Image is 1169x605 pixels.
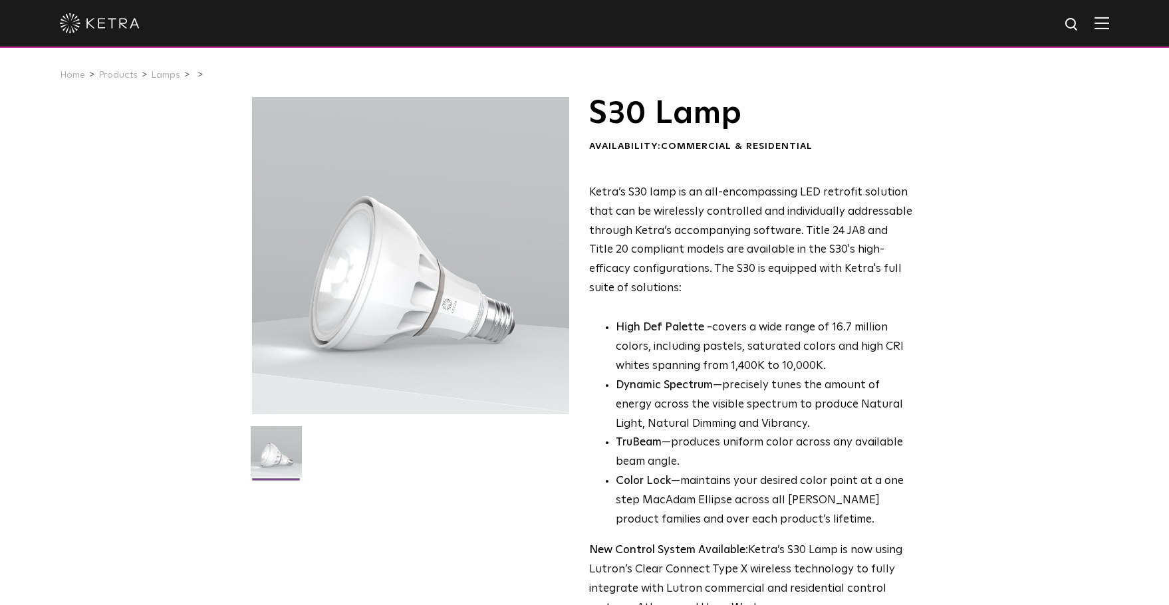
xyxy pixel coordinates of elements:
[661,142,813,151] span: Commercial & Residential
[616,475,671,487] strong: Color Lock
[616,318,913,376] p: covers a wide range of 16.7 million colors, including pastels, saturated colors and high CRI whit...
[151,70,180,80] a: Lamps
[616,433,913,472] li: —produces uniform color across any available beam angle.
[98,70,138,80] a: Products
[616,376,913,434] li: —precisely tunes the amount of energy across the visible spectrum to produce Natural Light, Natur...
[616,437,662,448] strong: TruBeam
[589,544,748,556] strong: New Control System Available:
[1064,17,1081,33] img: search icon
[616,322,712,333] strong: High Def Palette -
[616,380,713,391] strong: Dynamic Spectrum
[589,140,913,154] div: Availability:
[589,97,913,130] h1: S30 Lamp
[60,13,140,33] img: ketra-logo-2019-white
[251,426,302,487] img: S30-Lamp-Edison-2021-Web-Square
[1095,17,1109,29] img: Hamburger%20Nav.svg
[60,70,85,80] a: Home
[589,187,912,294] span: Ketra’s S30 lamp is an all-encompassing LED retrofit solution that can be wirelessly controlled a...
[616,472,913,530] li: —maintains your desired color point at a one step MacAdam Ellipse across all [PERSON_NAME] produc...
